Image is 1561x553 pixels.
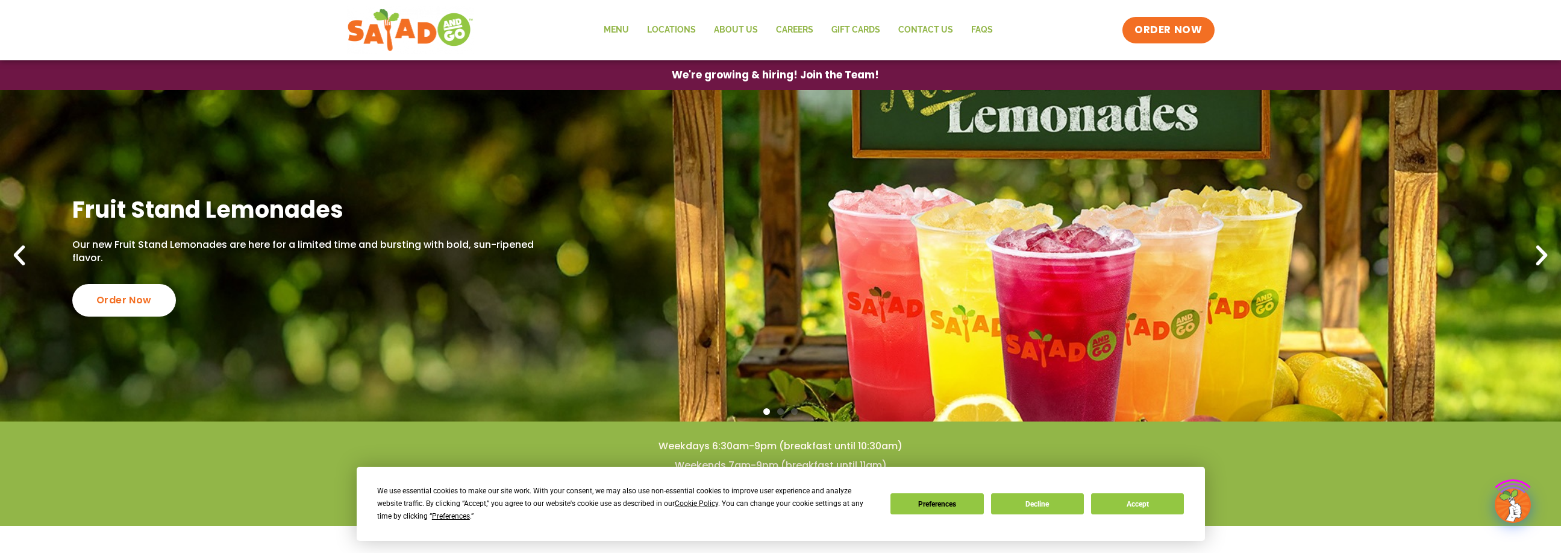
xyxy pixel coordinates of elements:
span: ORDER NOW [1134,23,1202,37]
a: GIFT CARDS [822,16,889,44]
a: Careers [767,16,822,44]
p: Our new Fruit Stand Lemonades are here for a limited time and bursting with bold, sun-ripened fla... [72,238,563,265]
a: We're growing & hiring! Join the Team! [654,61,897,89]
span: We're growing & hiring! Join the Team! [672,70,879,80]
span: Preferences [432,512,470,520]
h4: Weekends 7am-9pm (breakfast until 11am) [24,459,1537,472]
span: Go to slide 3 [791,408,798,415]
a: Contact Us [889,16,962,44]
button: Preferences [890,493,983,514]
button: Decline [991,493,1084,514]
div: Cookie Consent Prompt [357,467,1205,541]
a: About Us [705,16,767,44]
a: Menu [595,16,638,44]
span: Go to slide 2 [777,408,784,415]
h4: Weekdays 6:30am-9pm (breakfast until 10:30am) [24,440,1537,453]
div: Next slide [1528,242,1555,269]
img: new-SAG-logo-768×292 [347,6,474,54]
div: Previous slide [6,242,33,269]
div: Order Now [72,284,176,317]
nav: Menu [595,16,1002,44]
span: Go to slide 1 [763,408,770,415]
div: We use essential cookies to make our site work. With your consent, we may also use non-essential ... [377,485,876,523]
h2: Fruit Stand Lemonades [72,195,563,224]
a: ORDER NOW [1122,17,1214,43]
button: Accept [1091,493,1184,514]
span: Cookie Policy [675,499,718,508]
a: Locations [638,16,705,44]
a: FAQs [962,16,1002,44]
